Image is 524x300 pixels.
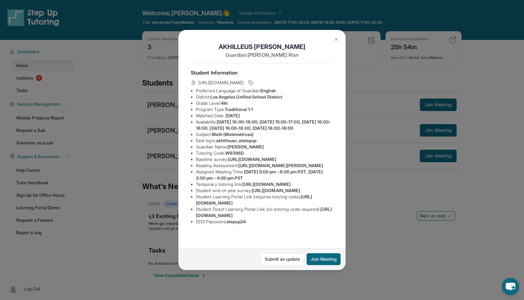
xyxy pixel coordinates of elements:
[334,37,339,42] img: Close Icon
[196,187,333,194] li: Student end-of-year survey :
[226,113,240,118] span: [DATE]
[238,163,323,168] span: [URL][DOMAIN_NAME][PERSON_NAME]
[196,88,333,94] li: Preferred Language of Guardian:
[191,51,333,59] p: Guardian: [PERSON_NAME] Rian
[196,206,333,219] li: Student Direct Learning Portal Link (no tutoring code required) :
[225,150,244,156] span: W9396D
[502,278,519,295] button: chat-button
[247,79,255,86] button: Copy link
[307,253,341,265] button: Join Meeting
[196,119,331,131] span: [DATE] 16:00-18:00, [DATE] 15:00-17:00, [DATE] 16:00-18:00, [DATE] 16:00-18:00, [DATE] 16:00-18:00
[196,119,333,131] li: Availability:
[191,42,333,51] h1: AKHILLEUS [PERSON_NAME]
[225,107,253,112] span: Traditional 1:1
[196,113,333,119] li: Matched Date:
[196,144,333,150] li: Guardian Name :
[196,162,333,169] li: Reading Assessment :
[196,106,333,113] li: Program Type:
[221,100,228,106] span: 4th
[196,194,333,206] li: Student Learning Portal Link (requires tutoring code) :
[216,138,256,143] span: akhilleusc.atstepup
[227,144,264,149] span: [PERSON_NAME]
[196,181,333,187] li: Temporary tutoring link :
[260,88,276,93] span: English
[198,80,243,86] span: [URL][DOMAIN_NAME]
[191,69,333,76] h4: Student Information
[196,169,333,181] li: Assigned Meeting Time :
[242,181,291,187] span: [URL][DOMAIN_NAME]
[196,150,333,156] li: Tutoring Code :
[252,188,300,193] span: [URL][DOMAIN_NAME]
[196,94,333,100] li: District:
[196,100,333,106] li: Grade Level:
[227,219,246,224] span: stepup24
[261,253,304,265] a: Submit an update
[196,131,333,138] li: Subject :
[196,156,333,162] li: Baseline survey :
[196,219,333,225] li: EEDI Password :
[212,132,254,137] span: Math (Matemáticas)
[196,138,333,144] li: Eedi login :
[211,94,282,99] span: Los Angeles Unified School District
[228,157,276,162] span: [URL][DOMAIN_NAME]
[196,169,323,181] span: [DATE] 5:00 pm - 6:00 pm PST, [DATE] 3:00 pm - 4:00 pm PST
